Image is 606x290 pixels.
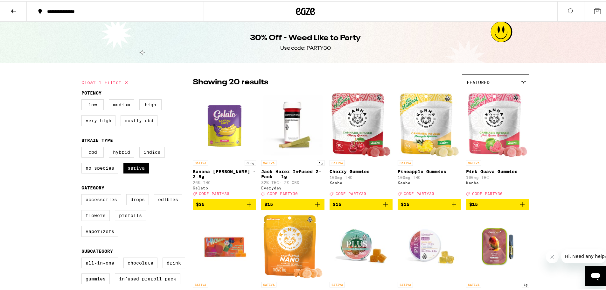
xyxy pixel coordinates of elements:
[261,92,324,156] img: Everyday - Jack Herer Infused 2-Pack - 1g
[193,280,208,286] p: SATIVA
[466,214,529,277] img: Dompen - Mango Haze - 1g
[467,79,490,84] span: Featured
[330,198,393,209] button: Add to bag
[267,190,298,195] span: CODE PARTY30
[193,179,256,183] p: 26% THC
[264,201,273,206] span: $15
[81,98,104,109] label: Low
[115,272,180,283] label: Infused Preroll Pack
[466,180,529,184] div: Kanha
[466,198,529,209] button: Add to bag
[404,190,434,195] span: CODE PARTY30
[398,280,413,286] p: SATIVA
[115,209,146,220] label: Prerolls
[250,32,361,42] h1: 30% Off - Weed Like to Party
[398,168,461,173] p: Pineapple Gummies
[330,214,393,277] img: PLUS - Island Maui Haze Solventless Gummies
[81,247,113,252] legend: Subcategory
[466,159,481,165] p: SATIVA
[81,193,121,204] label: Accessories
[336,190,366,195] span: CODE PARTY30
[466,168,529,173] p: Pink Guava Gummies
[81,272,110,283] label: Gummies
[400,92,459,156] img: Kanha - Pineapple Gummies
[109,145,134,156] label: Hybrid
[472,190,503,195] span: CODE PARTY30
[469,201,478,206] span: $15
[522,280,529,286] p: 1g
[330,168,393,173] p: Cherry Gummies
[398,159,413,165] p: SATIVA
[466,174,529,178] p: 100mg THC
[261,159,276,165] p: SATIVA
[398,198,461,209] button: Add to bag
[193,92,256,198] a: Open page for Banana Runtz - 3.5g from Gelato
[193,168,256,178] p: Banana [PERSON_NAME] - 3.5g
[4,4,46,10] span: Hi. Need any help?
[163,256,185,267] label: Drink
[81,114,115,125] label: Very High
[81,184,104,189] legend: Category
[261,179,324,183] p: 32% THC: 2% CBD
[546,249,559,262] iframe: Close message
[261,185,324,189] div: Everyday
[398,180,461,184] div: Kanha
[585,265,606,285] iframe: Button to launch messaging window
[139,98,162,109] label: High
[109,98,134,109] label: Medium
[468,92,527,156] img: Kanha - Pink Guava Gummies
[398,174,461,178] p: 100mg THC
[193,214,256,277] img: Highatus Powered by Cannabiotix - L'Orange Sour Gummies
[123,161,149,172] label: Sativa
[263,214,323,277] img: Kanha - Tangerine Twist Nano Gummies
[398,92,461,198] a: Open page for Pineapple Gummies from Kanha
[193,92,256,156] img: Gelato - Banana Runtz - 3.5g
[139,145,165,156] label: Indica
[121,114,157,125] label: Mostly CBD
[330,180,393,184] div: Kanha
[261,168,324,178] p: Jack Herer Infused 2-Pack - 1g
[81,161,118,172] label: No Species
[81,137,113,142] legend: Strain Type
[193,159,208,165] p: SATIVA
[193,198,256,209] button: Add to bag
[126,193,149,204] label: Drops
[245,159,256,165] p: 3.5g
[261,280,276,286] p: SATIVA
[330,174,393,178] p: 100mg THC
[330,92,393,198] a: Open page for Cherry Gummies from Kanha
[193,76,268,87] p: Showing 20 results
[331,92,391,156] img: Kanha - Cherry Gummies
[81,145,104,156] label: CBD
[193,185,256,189] div: Gelato
[401,201,409,206] span: $15
[561,248,606,262] iframe: Message from company
[398,214,461,277] img: PLUS - Tropical Twist FLOW 1:1 Gummies
[280,44,331,51] div: Use code: PARTY30
[81,209,110,220] label: Flowers
[123,256,157,267] label: Chocolate
[81,225,118,236] label: Vaporizers
[261,92,324,198] a: Open page for Jack Herer Infused 2-Pack - 1g from Everyday
[330,159,345,165] p: SATIVA
[261,198,324,209] button: Add to bag
[154,193,182,204] label: Edibles
[466,92,529,198] a: Open page for Pink Guava Gummies from Kanha
[330,280,345,286] p: SATIVA
[81,73,130,89] button: Clear 1 filter
[81,256,118,267] label: All-In-One
[199,190,229,195] span: CODE PARTY30
[333,201,341,206] span: $15
[317,159,324,165] p: 1g
[466,280,481,286] p: SATIVA
[81,89,101,94] legend: Potency
[196,201,205,206] span: $35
